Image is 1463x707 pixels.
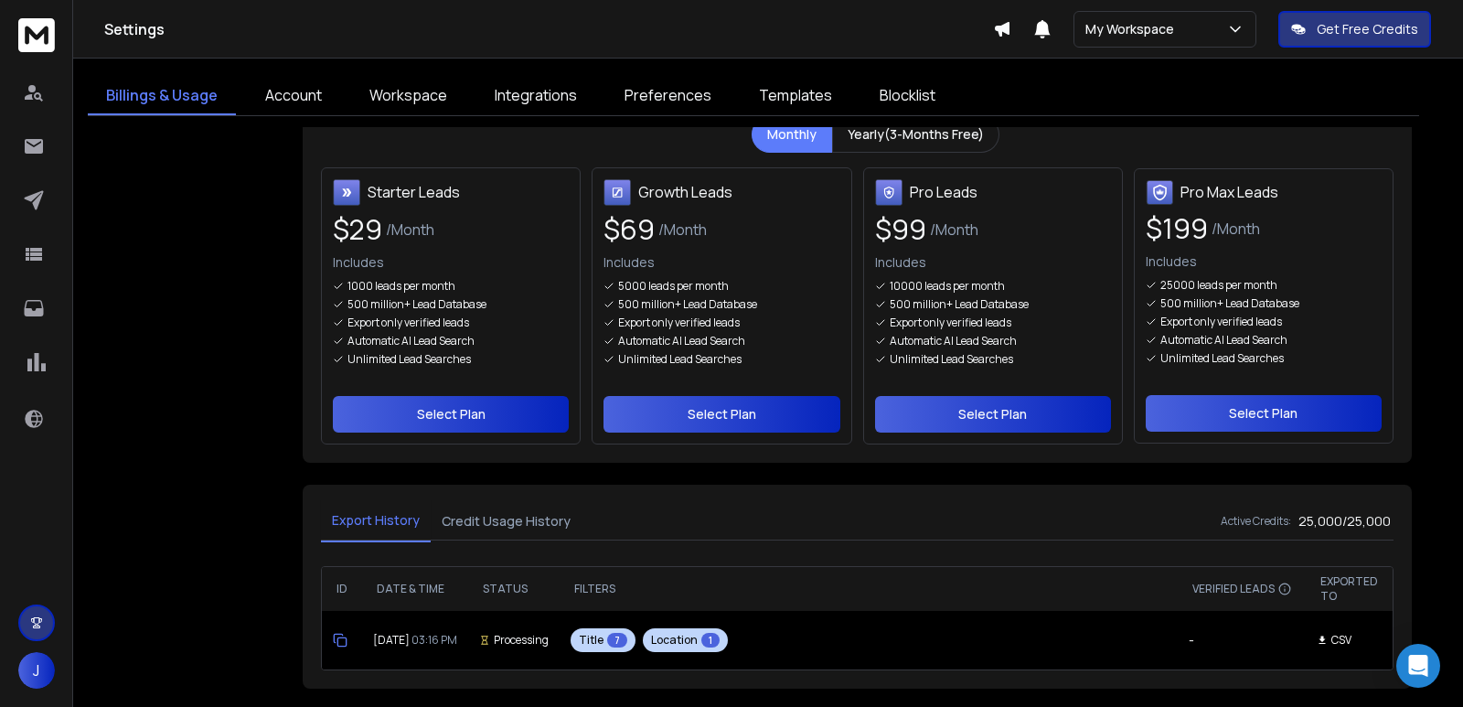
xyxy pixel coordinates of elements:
a: Templates [741,77,850,115]
p: 500 million+ Lead Database [347,297,486,312]
h3: [DATE] [373,633,457,648]
p: Automatic AI Lead Search [1160,333,1287,348]
th: DATE & TIME [362,567,468,611]
p: Unlimited Lead Searches [1160,351,1284,366]
p: Unlimited Lead Searches [890,352,1013,367]
button: Get Free Credits [1278,11,1431,48]
span: /Month [930,219,978,241]
h3: 25,000 / 25,000 [1298,512,1394,530]
p: My Workspace [1085,20,1181,38]
th: ID [322,567,362,611]
span: 03:16 PM [411,632,457,648]
p: 25000 leads per month [1160,278,1277,293]
span: $ 199 [1146,212,1208,245]
a: Integrations [476,77,595,115]
button: J [18,652,55,689]
span: 1 [701,633,720,648]
span: processing [494,633,549,648]
button: Select Plan [1146,395,1382,432]
span: CSV [1331,633,1351,648]
span: /Month [658,219,707,241]
p: Export only verified leads [618,316,740,330]
th: EXPORTED TO [1306,567,1393,611]
span: Title [579,633,603,648]
p: Export only verified leads [890,316,1011,330]
button: Select Plan [603,396,839,433]
p: Automatic AI Lead Search [347,334,475,348]
p: 10000 leads per month [890,279,1005,294]
h3: Starter Leads [368,181,460,203]
button: Select Plan [875,396,1111,433]
button: Monthly [752,116,832,153]
h3: Pro Leads [910,181,977,203]
p: Unlimited Lead Searches [347,352,471,367]
a: Billings & Usage [88,77,236,115]
p: Unlimited Lead Searches [618,352,742,367]
p: Automatic AI Lead Search [890,334,1017,348]
h3: Growth Leads [638,181,732,203]
p: - [1189,631,1194,649]
p: Includes [1146,252,1382,271]
p: Export only verified leads [1160,315,1282,329]
span: Location [651,633,698,648]
span: VERIFIED LEADS [1192,582,1275,596]
th: FILTERS [560,567,1178,611]
button: Credit Usage History [431,501,582,541]
a: Preferences [606,77,730,115]
span: /Month [386,219,434,241]
a: Account [247,77,340,115]
p: Get Free Credits [1317,20,1418,38]
p: Includes [875,253,1111,272]
span: 7 [607,633,627,648]
p: Automatic AI Lead Search [618,334,745,348]
h3: Pro Max Leads [1180,181,1278,203]
p: 500 million+ Lead Database [890,297,1029,312]
p: 500 million+ Lead Database [618,297,757,312]
span: /Month [1212,218,1260,240]
a: Blocklist [861,77,954,115]
p: 1000 leads per month [347,279,455,294]
div: Open Intercom Messenger [1396,644,1440,688]
th: STATUS [468,567,560,611]
span: $ 69 [603,213,655,246]
p: 5000 leads per month [618,279,729,294]
h6: Active Credits: [1221,514,1291,529]
button: Yearly(3-Months Free) [832,116,999,153]
p: 500 million+ Lead Database [1160,296,1299,311]
button: Select Plan [333,396,569,433]
h1: Settings [104,18,993,40]
span: $ 99 [875,213,926,246]
p: Includes [333,253,569,272]
button: Export History [321,500,431,542]
span: $ 29 [333,213,382,246]
a: Workspace [351,77,465,115]
p: Includes [603,253,839,272]
p: Export only verified leads [347,316,469,330]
